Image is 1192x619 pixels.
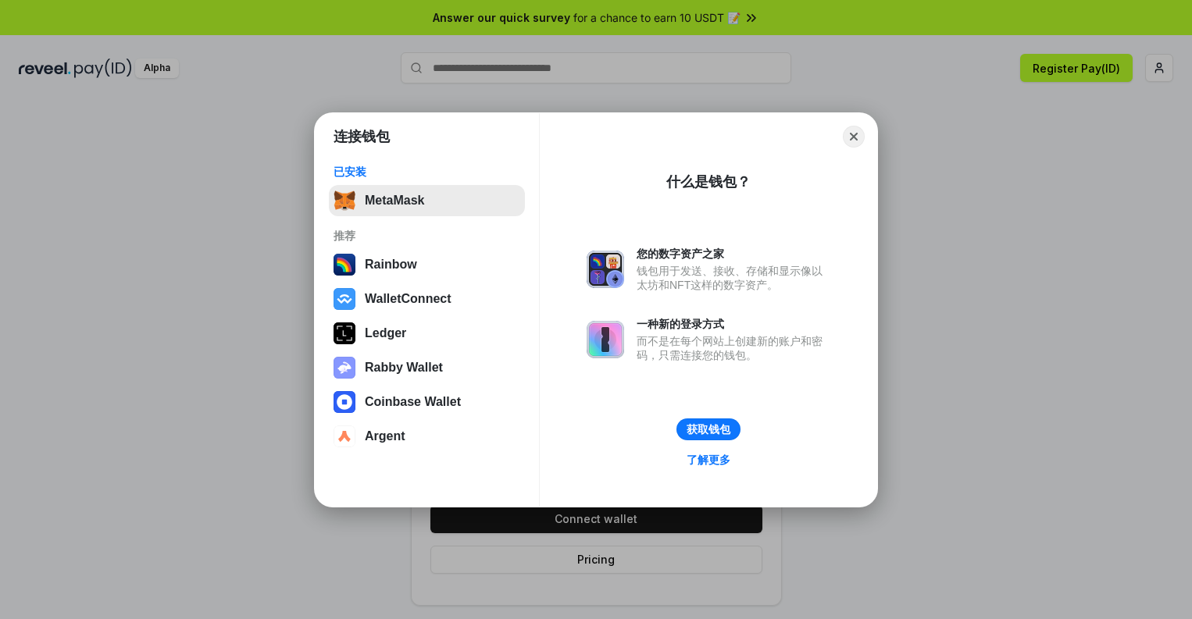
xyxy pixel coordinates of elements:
img: svg+xml,%3Csvg%20xmlns%3D%22http%3A%2F%2Fwww.w3.org%2F2000%2Fsvg%22%20fill%3D%22none%22%20viewBox... [334,357,355,379]
img: svg+xml,%3Csvg%20xmlns%3D%22http%3A%2F%2Fwww.w3.org%2F2000%2Fsvg%22%20fill%3D%22none%22%20viewBox... [587,321,624,358]
button: MetaMask [329,185,525,216]
img: svg+xml,%3Csvg%20xmlns%3D%22http%3A%2F%2Fwww.w3.org%2F2000%2Fsvg%22%20width%3D%2228%22%20height%3... [334,322,355,344]
div: 您的数字资产之家 [637,247,830,261]
div: Rainbow [365,258,417,272]
div: 获取钱包 [687,422,730,436]
div: 钱包用于发送、接收、存储和显示像以太坊和NFT这样的数字资产。 [637,264,830,292]
img: svg+xml,%3Csvg%20width%3D%22120%22%20height%3D%22120%22%20viewBox%3D%220%200%20120%20120%22%20fil... [334,254,355,276]
button: Rabby Wallet [329,352,525,383]
div: 一种新的登录方式 [637,317,830,331]
div: Rabby Wallet [365,361,443,375]
img: svg+xml,%3Csvg%20xmlns%3D%22http%3A%2F%2Fwww.w3.org%2F2000%2Fsvg%22%20fill%3D%22none%22%20viewBox... [587,251,624,288]
div: Ledger [365,326,406,340]
div: Coinbase Wallet [365,395,461,409]
div: MetaMask [365,194,424,208]
button: Coinbase Wallet [329,386,525,418]
div: Argent [365,429,405,443]
div: 而不是在每个网站上创建新的账户和密码，只需连接您的钱包。 [637,334,830,362]
div: 什么是钱包？ [666,173,751,191]
button: Close [843,126,865,148]
h1: 连接钱包 [334,127,390,146]
a: 了解更多 [677,450,740,470]
div: WalletConnect [365,292,451,306]
button: 获取钱包 [676,418,741,440]
img: svg+xml,%3Csvg%20width%3D%2228%22%20height%3D%2228%22%20viewBox%3D%220%200%2028%2028%22%20fill%3D... [334,425,355,447]
button: WalletConnect [329,283,525,315]
div: 推荐 [334,229,520,243]
div: 了解更多 [687,453,730,467]
button: Ledger [329,318,525,349]
img: svg+xml,%3Csvg%20width%3D%2228%22%20height%3D%2228%22%20viewBox%3D%220%200%2028%2028%22%20fill%3D... [334,288,355,310]
div: 已安装 [334,165,520,179]
img: svg+xml,%3Csvg%20width%3D%2228%22%20height%3D%2228%22%20viewBox%3D%220%200%2028%2028%22%20fill%3D... [334,391,355,413]
button: Argent [329,421,525,452]
button: Rainbow [329,249,525,280]
img: svg+xml,%3Csvg%20fill%3D%22none%22%20height%3D%2233%22%20viewBox%3D%220%200%2035%2033%22%20width%... [334,190,355,212]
